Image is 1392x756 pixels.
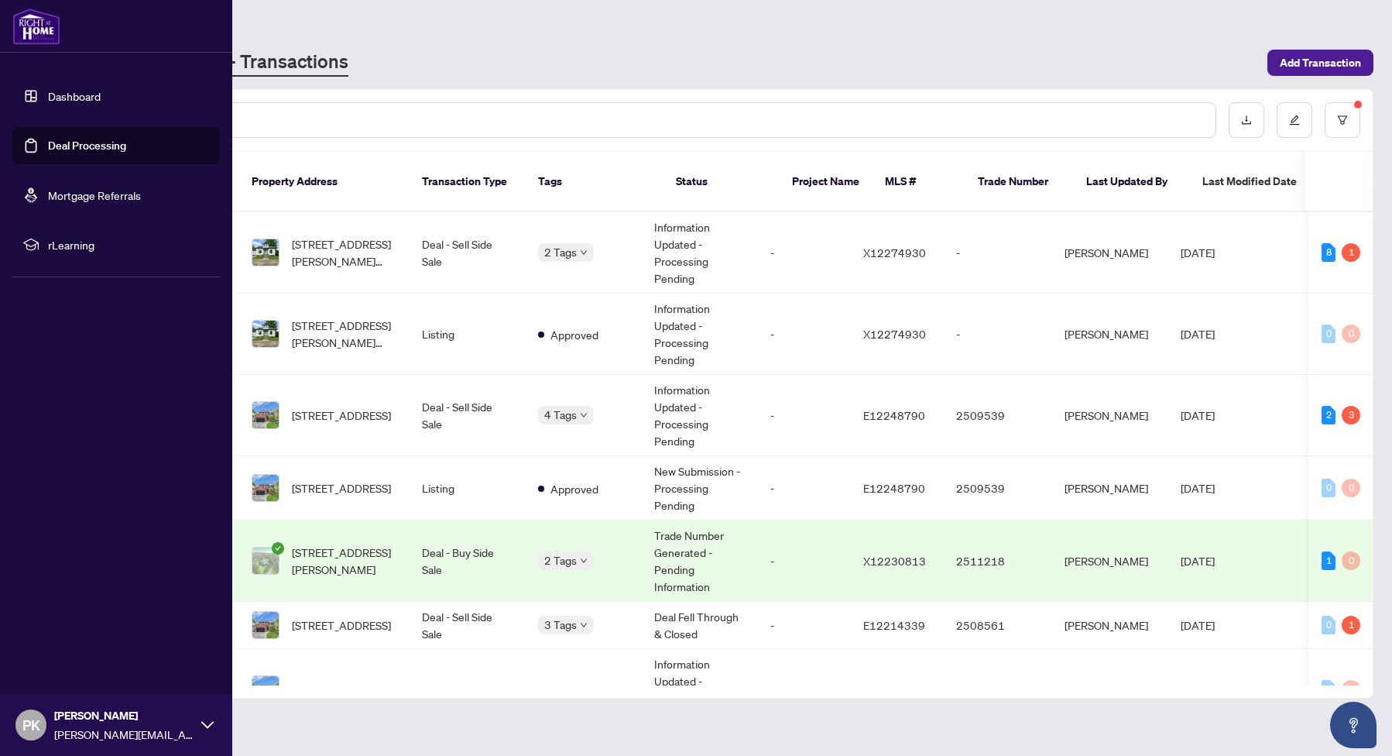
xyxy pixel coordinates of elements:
[1322,406,1335,424] div: 2
[54,726,194,743] span: [PERSON_NAME][EMAIL_ADDRESS][DOMAIN_NAME]
[758,602,851,649] td: -
[292,235,397,270] span: [STREET_ADDRESS][PERSON_NAME][PERSON_NAME]
[642,375,758,456] td: Information Updated - Processing Pending
[1342,479,1360,497] div: 0
[1181,554,1215,568] span: [DATE]
[1322,616,1335,634] div: 0
[1202,173,1297,190] span: Last Modified Date
[410,152,526,212] th: Transaction Type
[252,402,279,428] img: thumbnail-img
[1052,649,1168,730] td: [PERSON_NAME]
[292,544,397,578] span: [STREET_ADDRESS][PERSON_NAME]
[944,456,1052,521] td: 2509539
[1267,50,1373,76] button: Add Transaction
[944,294,1052,375] td: -
[1342,552,1360,570] div: 0
[1052,456,1168,521] td: [PERSON_NAME]
[758,294,851,375] td: -
[48,188,141,202] a: Mortgage Referrals
[1337,115,1348,125] span: filter
[1322,680,1335,699] div: 0
[863,408,925,422] span: E12248790
[1322,243,1335,262] div: 8
[863,327,926,341] span: X12274930
[758,649,851,730] td: -
[663,152,780,212] th: Status
[863,682,925,696] span: E12214339
[944,212,1052,294] td: -
[22,714,40,736] span: PK
[550,480,598,497] span: Approved
[1342,406,1360,424] div: 3
[410,212,526,294] td: Deal - Sell Side Sale
[1181,682,1215,696] span: [DATE]
[965,152,1074,212] th: Trade Number
[642,521,758,602] td: Trade Number Generated - Pending Information
[252,548,279,574] img: thumbnail-img
[544,406,577,424] span: 4 Tags
[1342,680,1360,699] div: 0
[944,521,1052,602] td: 2511218
[1277,102,1312,138] button: edit
[944,649,1052,730] td: -
[292,681,391,698] span: [STREET_ADDRESS]
[642,456,758,521] td: New Submission - Processing Pending
[410,521,526,602] td: Deal - Buy Side Sale
[580,557,588,565] span: down
[1325,102,1360,138] button: filter
[410,375,526,456] td: Deal - Sell Side Sale
[1342,616,1360,634] div: 1
[410,602,526,649] td: Deal - Sell Side Sale
[48,89,101,103] a: Dashboard
[758,212,851,294] td: -
[1052,602,1168,649] td: [PERSON_NAME]
[1280,50,1361,75] span: Add Transaction
[1241,115,1252,125] span: download
[758,375,851,456] td: -
[292,617,391,634] span: [STREET_ADDRESS]
[642,649,758,730] td: Information Updated - Processing Pending
[863,246,926,259] span: X12274930
[580,411,588,419] span: down
[526,152,663,212] th: Tags
[550,682,598,699] span: Cancelled
[1052,212,1168,294] td: [PERSON_NAME]
[1052,521,1168,602] td: [PERSON_NAME]
[944,375,1052,456] td: 2509539
[1181,327,1215,341] span: [DATE]
[410,294,526,375] td: Listing
[758,456,851,521] td: -
[1330,702,1377,748] button: Open asap
[642,602,758,649] td: Deal Fell Through & Closed
[550,326,598,343] span: Approved
[1322,325,1335,343] div: 0
[863,618,925,632] span: E12214339
[580,249,588,256] span: down
[1052,375,1168,456] td: [PERSON_NAME]
[1190,152,1329,212] th: Last Modified Date
[1181,246,1215,259] span: [DATE]
[642,212,758,294] td: Information Updated - Processing Pending
[292,479,391,497] span: [STREET_ADDRESS]
[252,676,279,703] img: thumbnail-img
[1322,552,1335,570] div: 1
[252,612,279,638] img: thumbnail-img
[1342,243,1360,262] div: 1
[780,152,873,212] th: Project Name
[580,621,588,629] span: down
[544,616,577,634] span: 3 Tags
[252,475,279,501] img: thumbnail-img
[544,552,577,569] span: 2 Tags
[863,554,926,568] span: X12230813
[1289,115,1300,125] span: edit
[544,243,577,261] span: 2 Tags
[1322,479,1335,497] div: 0
[48,139,126,153] a: Deal Processing
[272,542,284,555] span: check-circle
[1181,408,1215,422] span: [DATE]
[758,521,851,602] td: -
[292,407,391,424] span: [STREET_ADDRESS]
[1074,152,1190,212] th: Last Updated By
[239,152,410,212] th: Property Address
[12,8,60,45] img: logo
